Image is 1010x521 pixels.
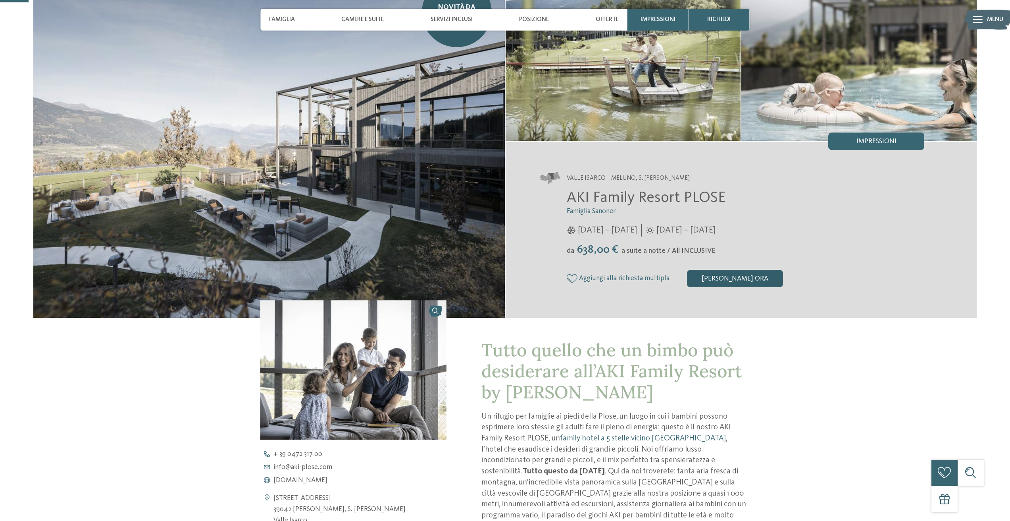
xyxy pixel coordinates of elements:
span: [DOMAIN_NAME] [273,477,327,484]
a: + 39 0472 317 00 [260,451,461,458]
span: da [567,248,574,254]
div: [PERSON_NAME] ora [687,270,783,287]
span: [DATE] – [DATE] [656,224,716,236]
i: Orari d'apertura estate [646,227,654,235]
span: Posizione [519,16,549,23]
i: Orari d'apertura inverno [567,227,576,235]
span: 638,00 € [575,244,621,256]
span: richiedi [707,16,731,23]
span: [DATE] – [DATE] [578,224,637,236]
span: Camere e Suite [341,16,384,23]
span: Tutto quello che un bimbo può desiderare all’AKI Family Resort by [PERSON_NAME] [481,339,742,403]
span: info@ aki-plose. com [273,464,332,471]
span: NOVITÀ da novembre 2024 [429,3,485,22]
span: Impressioni [856,138,896,145]
a: info@aki-plose.com [260,464,461,471]
span: Offerte [596,16,619,23]
span: + 39 0472 317 00 [273,451,322,458]
span: Valle Isarco – Meluno, S. [PERSON_NAME] [567,174,690,183]
span: Aggiungi alla richiesta multipla [579,275,669,282]
span: Famiglia Sanoner [567,208,616,215]
a: [DOMAIN_NAME] [260,477,461,484]
a: family hotel a 5 stelle vicino [GEOGRAPHIC_DATA] [560,434,726,442]
span: Impressioni [641,16,675,23]
span: a suite a notte / All INCLUSIVE [621,248,716,254]
span: AKI Family Resort PLOSE [567,190,726,206]
strong: Tutto questo da [DATE] [523,467,605,475]
span: Famiglia [269,16,295,23]
img: AKI: tutto quello che un bimbo può desiderare [260,300,446,440]
span: Servizi inclusi [431,16,473,23]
